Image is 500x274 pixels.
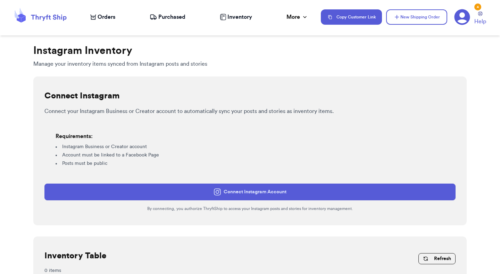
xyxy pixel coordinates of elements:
[220,13,252,21] a: Inventory
[56,160,444,167] li: Posts must be public
[158,13,185,21] span: Purchased
[474,17,486,26] span: Help
[44,107,456,115] p: Connect your Instagram Business or Creator account to automatically sync your posts and stories a...
[321,9,382,25] button: Copy Customer Link
[56,143,444,150] li: Instagram Business or Creator account
[418,253,456,264] button: Refresh
[33,60,467,68] p: Manage your inventory items synced from Instagram posts and stories
[474,3,481,10] div: 4
[33,45,467,57] h1: Instagram Inventory
[90,13,115,21] a: Orders
[227,13,252,21] span: Inventory
[44,184,456,200] button: Connect Instagram Account
[44,267,456,274] p: 0 items
[44,206,456,211] p: By connecting, you authorize ThryftShip to access your Instagram posts and stories for inventory ...
[56,132,444,140] h3: Requirements:
[286,13,308,21] div: More
[454,9,470,25] a: 4
[44,90,120,102] h2: Connect Instagram
[44,250,106,261] h2: Inventory Table
[56,152,444,159] li: Account must be linked to a Facebook Page
[150,13,185,21] a: Purchased
[98,13,115,21] span: Orders
[474,11,486,26] a: Help
[386,9,447,25] button: New Shipping Order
